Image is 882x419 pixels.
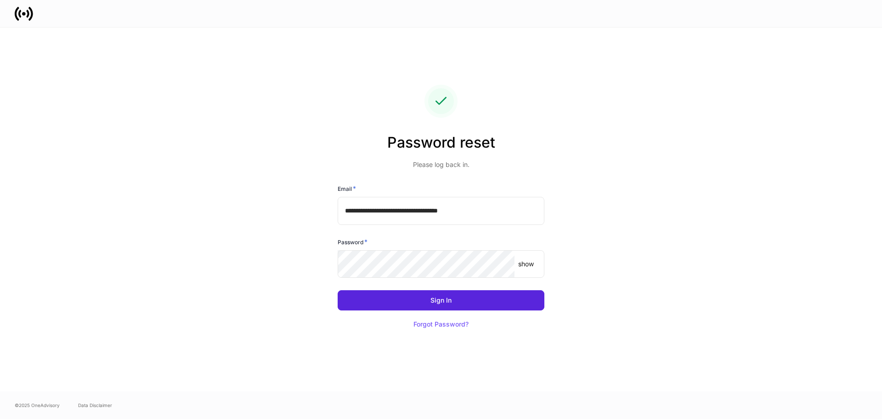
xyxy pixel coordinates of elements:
p: Please log back in. [338,160,544,169]
div: Sign In [430,297,452,304]
h6: Password [338,237,367,247]
div: Forgot Password? [413,321,469,327]
a: Data Disclaimer [78,402,112,409]
h2: Password reset [338,132,544,160]
button: Sign In [338,290,544,310]
span: © 2025 OneAdvisory [15,402,60,409]
button: Forgot Password? [402,314,480,334]
p: show [518,259,534,269]
h6: Email [338,184,356,193]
